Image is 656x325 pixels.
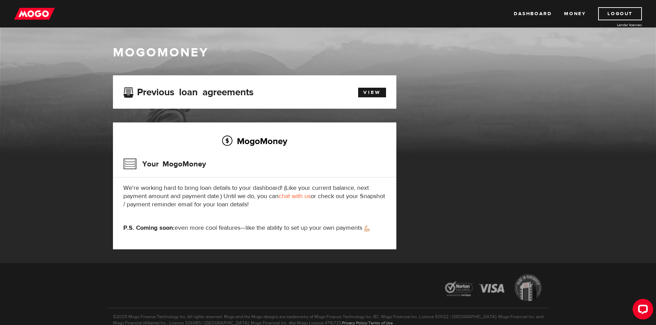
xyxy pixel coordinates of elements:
a: chat with us [279,192,311,200]
h1: MogoMoney [113,45,543,60]
h3: Previous loan agreements [123,87,253,96]
img: mogo_logo-11ee424be714fa7cbb0f0f49df9e16ec.png [14,7,55,20]
a: Lender licences [590,22,642,28]
p: We're working hard to bring loan details to your dashboard! (Like your current balance, next paym... [123,184,386,209]
h3: Your MogoMoney [123,155,206,173]
img: strong arm emoji [364,226,370,231]
a: Logout [598,7,642,20]
a: View [358,88,386,97]
h2: MogoMoney [123,134,386,148]
iframe: LiveChat chat widget [627,296,656,325]
p: even more cool features—like the ability to set up your own payments [123,224,386,232]
img: legal-icons-92a2ffecb4d32d839781d1b4e4802d7b.png [438,269,549,308]
a: Dashboard [514,7,552,20]
a: Money [564,7,586,20]
strong: P.S. Coming soon: [123,224,175,232]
